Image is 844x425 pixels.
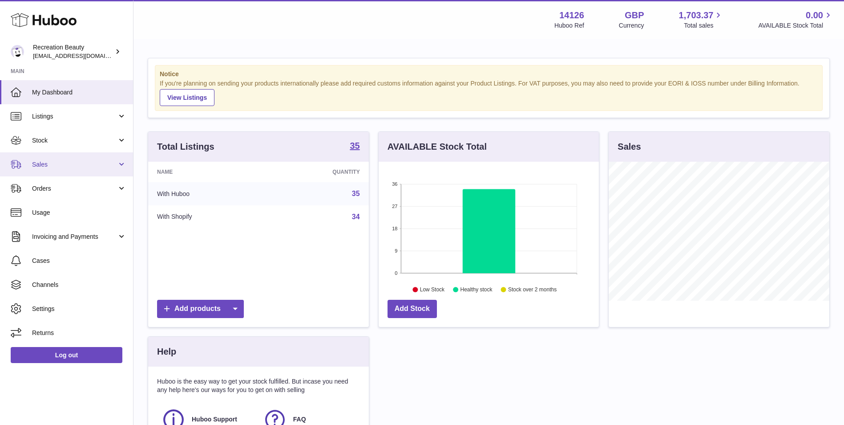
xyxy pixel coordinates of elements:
img: customercare@recreationbeauty.com [11,45,24,58]
strong: Notice [160,70,818,78]
span: Invoicing and Payments [32,233,117,241]
span: Usage [32,208,126,217]
h3: AVAILABLE Stock Total [388,141,487,153]
span: 0.00 [806,9,823,21]
span: Cases [32,257,126,265]
span: Sales [32,160,117,169]
text: 18 [392,226,397,231]
text: Healthy stock [460,286,493,293]
span: Total sales [684,21,723,30]
text: 9 [395,248,397,253]
th: Quantity [267,162,368,182]
span: Huboo Support [192,415,237,424]
span: Orders [32,184,117,193]
span: 1,703.37 [679,9,714,21]
a: 0.00 AVAILABLE Stock Total [758,9,833,30]
span: FAQ [293,415,306,424]
div: Huboo Ref [554,21,584,30]
strong: GBP [625,9,644,21]
span: Channels [32,281,126,289]
th: Name [148,162,267,182]
span: My Dashboard [32,88,126,97]
text: 27 [392,204,397,209]
div: Recreation Beauty [33,43,113,60]
a: 35 [350,141,359,152]
strong: 35 [350,141,359,150]
span: Returns [32,329,126,337]
h3: Total Listings [157,141,214,153]
p: Huboo is the easy way to get your stock fulfilled. But incase you need any help here's our ways f... [157,377,360,394]
td: With Shopify [148,205,267,229]
a: Add products [157,300,244,318]
text: Low Stock [420,286,445,293]
div: If you're planning on sending your products internationally please add required customs informati... [160,79,818,106]
a: View Listings [160,89,214,106]
span: [EMAIL_ADDRESS][DOMAIN_NAME] [33,52,131,59]
td: With Huboo [148,182,267,205]
h3: Help [157,346,176,358]
a: Add Stock [388,300,437,318]
a: 34 [352,213,360,221]
text: Stock over 2 months [508,286,557,293]
text: 0 [395,270,397,276]
text: 36 [392,181,397,187]
a: 1,703.37 Total sales [679,9,724,30]
span: Listings [32,112,117,121]
strong: 14126 [559,9,584,21]
div: Currency [619,21,644,30]
a: 35 [352,190,360,197]
h3: Sales [618,141,641,153]
span: Settings [32,305,126,313]
span: AVAILABLE Stock Total [758,21,833,30]
span: Stock [32,136,117,145]
a: Log out [11,347,122,363]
